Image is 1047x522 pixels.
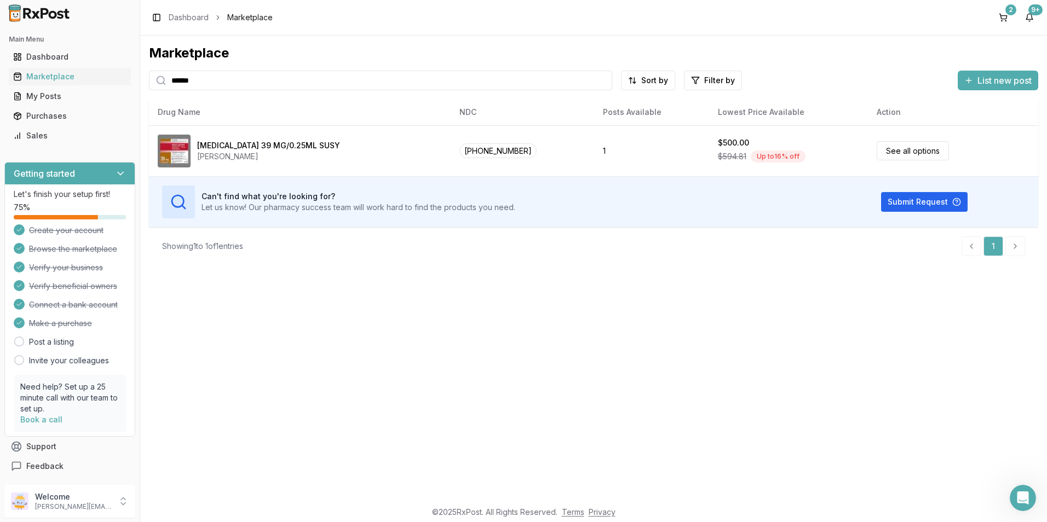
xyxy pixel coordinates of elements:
[4,48,135,66] button: Dashboard
[29,225,103,236] span: Create your account
[994,9,1012,26] button: 2
[227,12,273,23] span: Marketplace
[192,4,212,24] div: Close
[13,71,126,82] div: Marketplace
[977,74,1032,87] span: List new post
[9,47,131,67] a: Dashboard
[169,12,209,23] a: Dashboard
[29,299,118,310] span: Connect a bank account
[4,68,135,85] button: Marketplace
[52,358,61,367] button: Upload attachment
[29,281,117,292] span: Verify beneficial owners
[562,507,584,517] a: Terms
[718,137,749,148] div: $500.00
[4,88,135,105] button: My Posts
[20,322,151,335] div: Rate your conversation
[149,44,1038,62] div: Marketplace
[14,202,30,213] span: 75 %
[14,167,75,180] h3: Getting started
[162,241,243,252] div: Showing 1 to 1 of 1 entries
[621,71,675,90] button: Sort by
[589,507,615,517] a: Privacy
[197,140,340,151] div: [MEDICAL_DATA] 39 MG/0.25ML SUSY
[4,437,135,456] button: Support
[9,106,180,151] div: [MEDICAL_DATA] was the one that had label residue but was shipped out [DATE].
[48,69,202,90] div: ok. What about [MEDICAL_DATA] and Nurtec
[9,106,131,126] a: Purchases
[9,62,210,106] div: Paul says…
[9,67,131,86] a: Marketplace
[9,152,180,187] div: For [MEDICAL_DATA] and Nurtec Fedex shows they will be delivered [DATE]
[29,355,109,366] a: Invite your colleagues
[66,44,202,55] div: I thought you said [MEDICAL_DATA]
[641,75,668,86] span: Sort by
[188,354,205,372] button: Send a message…
[718,151,746,162] span: $594.81
[29,318,92,329] span: Make a purchase
[202,202,515,213] p: Let us know! Our pharmacy success team will work hard to find the products you need.
[29,337,74,347] a: Post a listing
[158,135,191,167] img: Invega Sustenna 39 MG/0.25ML SUSY
[9,37,210,62] div: Paul says…
[53,14,136,25] p: The team can also help
[18,282,171,303] div: Help [PERSON_NAME] understand how they’re doing:
[4,456,135,476] button: Feedback
[20,381,119,414] p: Need help? Set up a 25 minute call with our team to set up.
[594,125,709,176] td: 1
[1028,4,1043,15] div: 9+
[962,236,1025,256] nav: pagination
[9,195,210,228] div: Paul says…
[31,6,49,24] img: Profile image for Roxy
[9,260,210,275] div: [DATE]
[1005,4,1016,15] div: 2
[9,106,210,152] div: Manuel says…
[202,191,515,202] h3: Can't find what you're looking for?
[26,461,64,472] span: Feedback
[4,127,135,144] button: Sales
[18,234,110,245] div: No worries here to help!
[14,189,126,200] p: Let's finish your setup first!
[9,228,210,260] div: Manuel says…
[18,112,171,144] div: [MEDICAL_DATA] was the one that had label residue but was shipped out [DATE].
[20,415,62,424] a: Book a call
[4,107,135,125] button: Purchases
[149,99,451,125] th: Drug Name
[9,152,210,195] div: Manuel says…
[704,75,735,86] span: Filter by
[9,275,210,311] div: Roxy says…
[13,51,126,62] div: Dashboard
[169,12,273,23] nav: breadcrumb
[983,236,1003,256] a: 1
[958,71,1038,90] button: List new post
[881,192,968,212] button: Submit Request
[1021,9,1038,26] button: 9+
[751,150,806,163] div: Up to 16 % off
[9,311,210,388] div: Roxy says…
[17,358,26,367] button: Emoji picker
[35,491,111,502] p: Welcome
[877,141,949,160] a: See all options
[13,91,126,102] div: My Posts
[11,492,28,510] img: User avatar
[1010,485,1036,511] iframe: Intercom live chat
[29,243,117,254] span: Browse the marketplace
[143,202,202,213] div: perfect. thanks
[4,4,74,22] img: RxPost Logo
[135,195,210,219] div: perfect. thanks
[9,126,131,146] a: Sales
[958,76,1038,87] a: List new post
[197,151,340,162] div: [PERSON_NAME]
[7,4,28,25] button: go back
[53,5,74,14] h1: Roxy
[868,99,1038,125] th: Action
[9,86,131,106] a: My Posts
[57,37,210,61] div: I thought you said [MEDICAL_DATA]
[34,358,43,367] button: Gif picker
[13,111,126,121] div: Purchases
[9,35,131,44] h2: Main Menu
[9,228,119,252] div: No worries here to help!
[9,335,210,354] textarea: Message…
[29,262,103,273] span: Verify your business
[13,130,126,141] div: Sales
